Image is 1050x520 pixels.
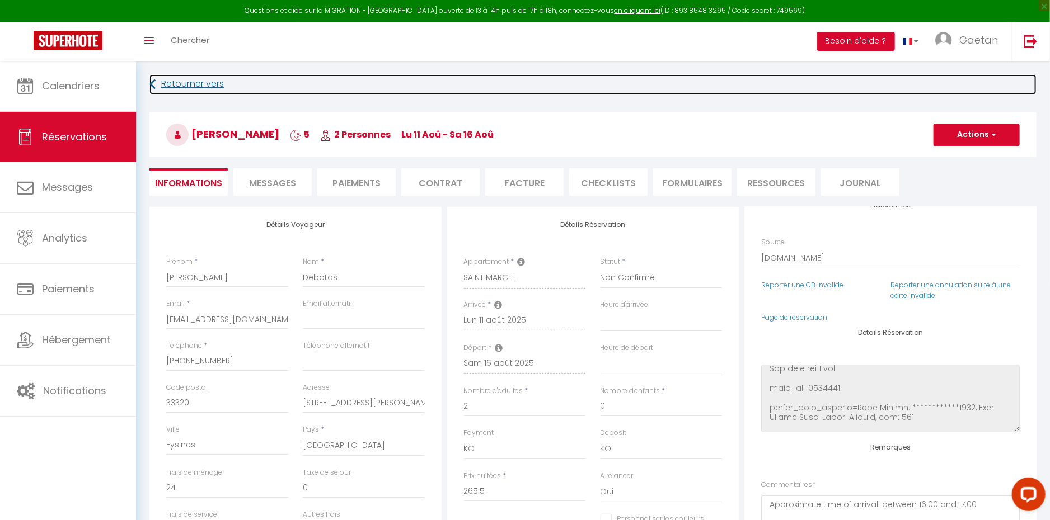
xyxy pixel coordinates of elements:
[162,22,218,61] a: Chercher
[601,386,660,396] label: Nombre d'enfants
[166,127,279,141] span: [PERSON_NAME]
[737,168,815,196] li: Ressources
[464,428,494,438] label: Payment
[761,237,785,248] label: Source
[42,130,107,144] span: Réservations
[42,180,93,194] span: Messages
[934,124,1020,146] button: Actions
[166,382,208,393] label: Code postal
[303,509,340,520] label: Autres frais
[43,384,106,398] span: Notifications
[303,467,351,478] label: Taxe de séjour
[42,231,87,245] span: Analytics
[290,128,310,141] span: 5
[166,424,180,435] label: Ville
[149,74,1037,94] a: Retourner vers
[464,343,487,353] label: Départ
[761,443,1020,451] h4: Remarques
[303,424,319,435] label: Pays
[320,128,391,141] span: 2 Personnes
[303,257,319,267] label: Nom
[34,31,102,50] img: Super Booking
[761,329,1020,337] h4: Détails Réservation
[927,22,1012,61] a: ... Gaetan
[401,168,480,196] li: Contrat
[464,221,723,229] h4: Détails Réservation
[601,343,654,353] label: Heure de départ
[601,300,649,310] label: Heure d'arrivée
[464,386,523,396] label: Nombre d'adultes
[303,341,370,351] label: Téléphone alternatif
[485,168,564,196] li: Facture
[303,382,330,393] label: Adresse
[464,257,509,267] label: Appartement
[601,257,621,267] label: Statut
[166,221,425,229] h4: Détails Voyageur
[653,168,732,196] li: FORMULAIRES
[42,333,111,347] span: Hébergement
[615,6,661,15] a: en cliquant ici
[401,128,494,141] span: lu 11 Aoû - sa 16 Aoû
[761,201,1020,209] h4: Plateformes
[761,480,815,490] label: Commentaires
[1024,34,1038,48] img: logout
[890,280,1011,300] a: Reporter une annulation suite à une carte invalide
[42,282,95,296] span: Paiements
[171,34,209,46] span: Chercher
[1003,473,1050,520] iframe: LiveChat chat widget
[317,168,396,196] li: Paiements
[821,168,899,196] li: Journal
[166,257,193,267] label: Prénom
[761,280,843,290] a: Reporter une CB invalide
[303,299,353,309] label: Email alternatif
[464,471,501,481] label: Prix nuitées
[761,313,827,322] a: Page de réservation
[601,428,627,438] label: Deposit
[935,32,952,49] img: ...
[601,471,634,481] label: A relancer
[249,177,296,190] span: Messages
[166,299,185,309] label: Email
[817,32,895,51] button: Besoin d'aide ?
[464,300,486,310] label: Arrivée
[42,79,100,93] span: Calendriers
[166,467,222,478] label: Frais de ménage
[959,33,998,47] span: Gaetan
[569,168,648,196] li: CHECKLISTS
[166,341,202,351] label: Téléphone
[149,168,228,196] li: Informations
[166,509,217,520] label: Frais de service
